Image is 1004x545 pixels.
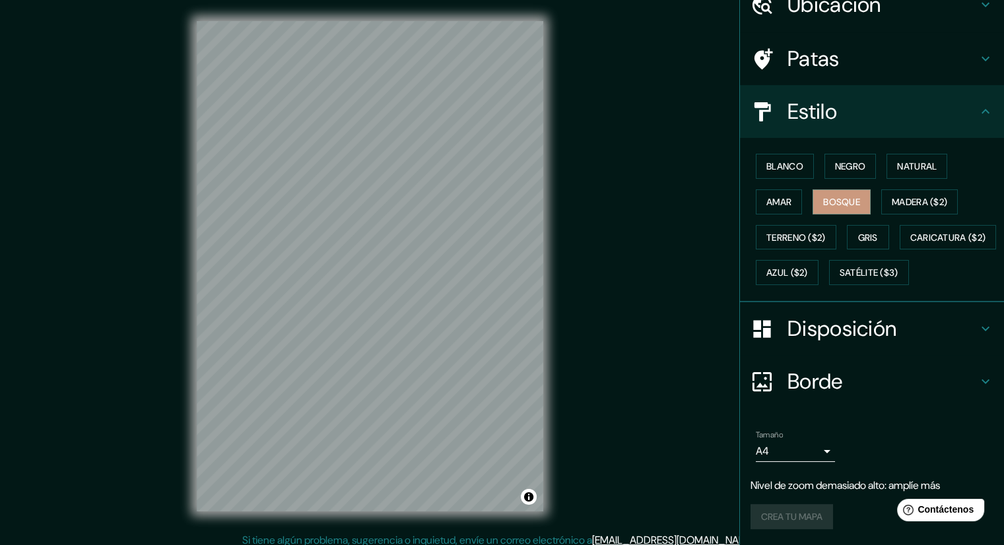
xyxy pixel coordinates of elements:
[787,368,843,395] font: Borde
[756,444,769,458] font: A4
[740,355,1004,408] div: Borde
[756,430,783,440] font: Tamaño
[787,315,896,342] font: Disposición
[887,494,989,530] iframe: Lanzador de widgets de ayuda
[521,489,537,505] button: Activar o desactivar atribución
[823,196,860,208] font: Bosque
[829,260,909,285] button: Satélite ($3)
[766,196,791,208] font: Amar
[766,232,826,243] font: Terreno ($2)
[858,232,878,243] font: Gris
[766,267,808,279] font: Azul ($2)
[847,225,889,250] button: Gris
[740,32,1004,85] div: Patas
[787,45,840,73] font: Patas
[813,189,871,214] button: Bosque
[892,196,947,208] font: Madera ($2)
[835,160,866,172] font: Negro
[881,189,958,214] button: Madera ($2)
[910,232,986,243] font: Caricatura ($2)
[740,85,1004,138] div: Estilo
[756,260,819,285] button: Azul ($2)
[766,160,803,172] font: Blanco
[756,225,836,250] button: Terreno ($2)
[756,441,835,462] div: A4
[751,478,940,492] font: Nivel de zoom demasiado alto: amplíe más
[756,189,802,214] button: Amar
[197,21,543,511] canvas: Mapa
[824,154,877,179] button: Negro
[900,225,997,250] button: Caricatura ($2)
[840,267,898,279] font: Satélite ($3)
[897,160,937,172] font: Natural
[756,154,814,179] button: Blanco
[787,98,837,125] font: Estilo
[740,302,1004,355] div: Disposición
[887,154,947,179] button: Natural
